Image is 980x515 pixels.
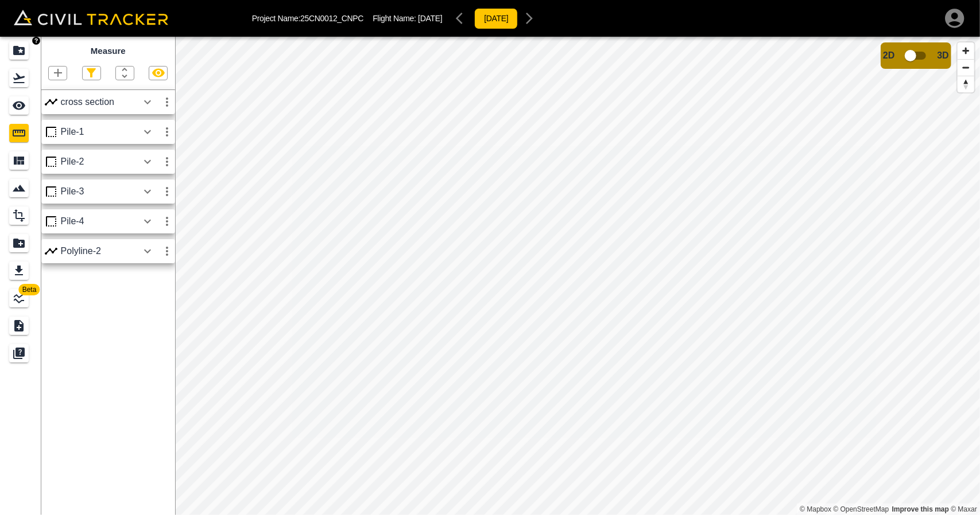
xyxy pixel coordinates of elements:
span: 3D [938,50,949,61]
button: [DATE] [474,8,518,29]
span: [DATE] [418,14,442,23]
img: Civil Tracker [14,10,168,26]
span: 2D [883,50,894,61]
a: Mapbox [800,505,831,513]
a: Map feedback [892,505,949,513]
a: OpenStreetMap [834,505,889,513]
p: Project Name: 25CN0012_CNPC [252,14,364,23]
button: Reset bearing to north [958,76,974,92]
a: Maxar [951,505,977,513]
button: Zoom in [958,42,974,59]
button: Zoom out [958,59,974,76]
p: Flight Name: [373,14,442,23]
canvas: Map [175,37,980,515]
